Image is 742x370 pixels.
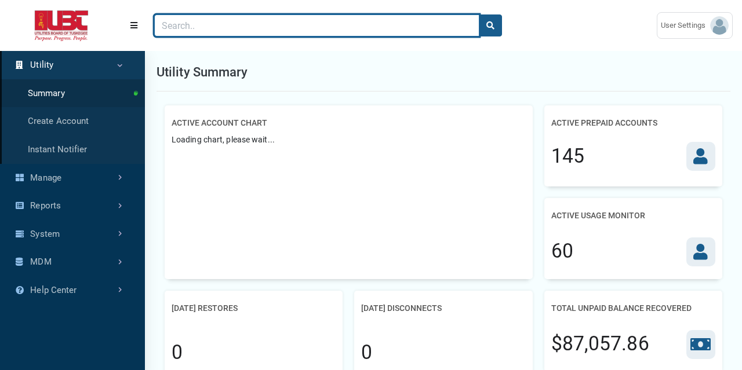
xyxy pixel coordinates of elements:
[157,63,248,82] h1: Utility Summary
[551,205,645,226] h2: Active Usage Monitor
[172,112,267,134] h2: Active Account Chart
[154,14,479,36] input: Search
[361,298,442,319] h2: [DATE] Disconnects
[479,14,502,36] button: search
[657,12,733,39] a: User Settings
[551,237,573,266] div: 60
[172,338,183,367] div: 0
[551,329,649,358] div: $87,057.86
[551,112,657,134] h2: Active Prepaid Accounts
[172,298,238,319] h2: [DATE] Restores
[551,142,584,171] div: 145
[361,338,372,367] div: 0
[123,15,145,36] button: Menu
[551,298,692,319] h2: Total Unpaid Balance Recovered
[661,20,710,31] span: User Settings
[172,134,526,279] div: Loading chart, please wait...
[9,10,114,41] img: ALTSK Logo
